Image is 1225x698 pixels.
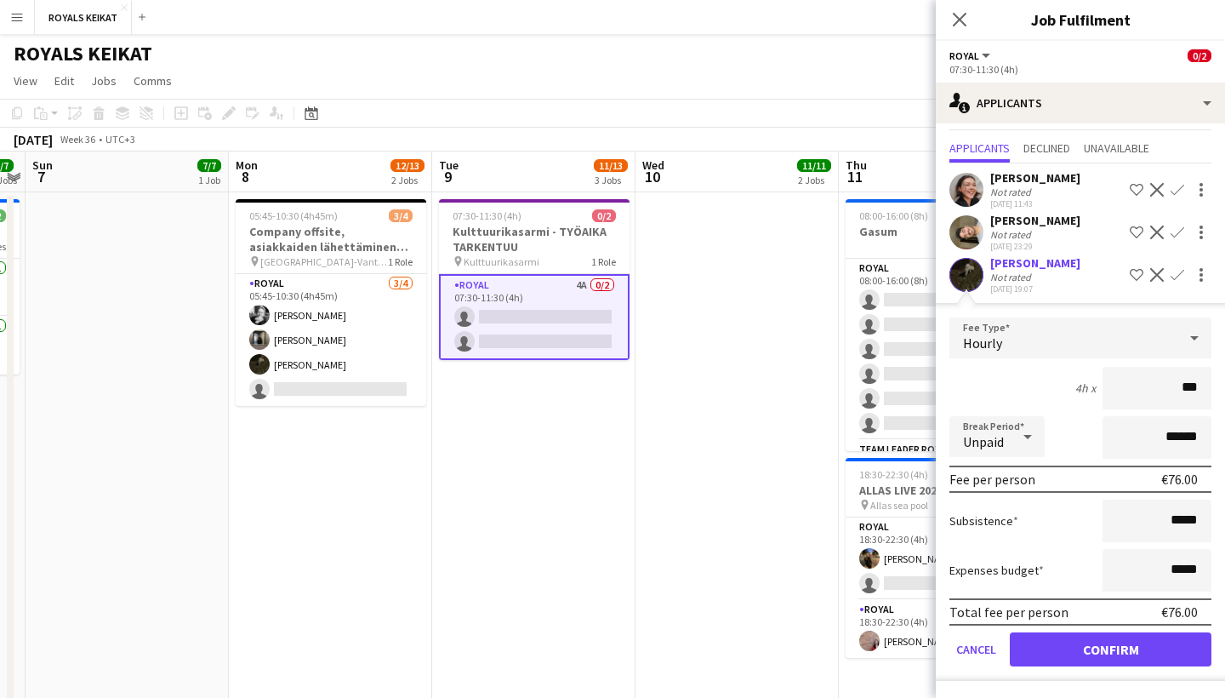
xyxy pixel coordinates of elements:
[990,283,1080,295] div: [DATE] 19:07
[949,49,993,62] button: Royal
[846,600,1036,658] app-card-role: Royal1/118:30-22:30 (4h)[PERSON_NAME]
[846,224,1036,239] h3: Gasum
[233,167,258,186] span: 8
[56,133,99,146] span: Week 36
[1010,632,1211,667] button: Confirm
[846,157,867,173] span: Thu
[870,499,928,512] span: Allas sea pool
[127,70,179,92] a: Comms
[436,167,459,186] span: 9
[236,199,426,406] app-job-card: 05:45-10:30 (4h45m)3/4Company offsite, asiakkaiden lähettäminen matkaan [GEOGRAPHIC_DATA]-Vantaa1...
[797,159,831,172] span: 11/11
[1161,471,1198,488] div: €76.00
[936,9,1225,31] h3: Job Fulfilment
[642,157,664,173] span: Wed
[949,563,1044,578] label: Expenses budget
[105,133,135,146] div: UTC+3
[846,483,1036,498] h3: ALLAS LIVE 2025
[260,255,388,268] span: [GEOGRAPHIC_DATA]-Vantaa
[949,142,1010,154] span: Applicants
[846,518,1036,600] app-card-role: Royal1/218:30-22:30 (4h)[PERSON_NAME]
[91,73,117,89] span: Jobs
[859,209,928,222] span: 08:00-16:00 (8h)
[439,274,630,360] app-card-role: Royal4A0/207:30-11:30 (4h)
[391,174,424,186] div: 2 Jobs
[949,471,1035,488] div: Fee per person
[846,440,1036,498] app-card-role: Team Leader Royal0/1
[963,433,1004,450] span: Unpaid
[390,159,424,172] span: 12/13
[198,174,220,186] div: 1 Job
[453,209,521,222] span: 07:30-11:30 (4h)
[14,131,53,148] div: [DATE]
[846,458,1036,658] app-job-card: 18:30-22:30 (4h)2/3ALLAS LIVE 2025 Allas sea pool2 RolesRoyal1/218:30-22:30 (4h)[PERSON_NAME] Roy...
[963,335,1002,352] span: Hourly
[14,73,37,89] span: View
[439,199,630,360] app-job-card: 07:30-11:30 (4h)0/2Kulttuurikasarmi - TYÖAIKA TARKENTUU Kulttuurikasarmi1 RoleRoyal4A0/207:30-11:...
[990,241,1080,252] div: [DATE] 23:29
[236,157,258,173] span: Mon
[54,73,74,89] span: Edit
[595,174,627,186] div: 3 Jobs
[48,70,81,92] a: Edit
[464,255,539,268] span: Kulttuurikasarmi
[859,468,928,481] span: 18:30-22:30 (4h)
[990,228,1034,241] div: Not rated
[439,157,459,173] span: Tue
[949,632,1003,667] button: Cancel
[7,70,44,92] a: View
[949,604,1068,621] div: Total fee per person
[843,167,867,186] span: 11
[388,255,413,268] span: 1 Role
[439,224,630,255] h3: Kulttuurikasarmi - TYÖAIKA TARKENTUU
[249,209,338,222] span: 05:45-10:30 (4h45m)
[949,49,979,62] span: Royal
[846,259,1036,440] app-card-role: Royal0/608:00-16:00 (8h)
[949,513,1018,529] label: Subsistence
[197,159,221,172] span: 7/7
[1075,380,1096,396] div: 4h x
[990,170,1080,186] div: [PERSON_NAME]
[134,73,172,89] span: Comms
[594,159,628,172] span: 11/13
[990,186,1034,198] div: Not rated
[990,255,1080,271] div: [PERSON_NAME]
[936,83,1225,123] div: Applicants
[14,41,152,66] h1: ROYALS KEIKAT
[35,1,132,34] button: ROYALS KEIKAT
[949,63,1211,76] div: 07:30-11:30 (4h)
[236,224,426,255] h3: Company offsite, asiakkaiden lähettäminen matkaan
[1188,49,1211,62] span: 0/2
[640,167,664,186] span: 10
[990,271,1034,283] div: Not rated
[798,174,830,186] div: 2 Jobs
[236,274,426,406] app-card-role: Royal3/405:45-10:30 (4h45m)[PERSON_NAME][PERSON_NAME][PERSON_NAME]
[990,198,1080,209] div: [DATE] 11:43
[32,157,53,173] span: Sun
[592,209,616,222] span: 0/2
[846,199,1036,451] app-job-card: 08:00-16:00 (8h)0/7Gasum2 RolesRoyal0/608:00-16:00 (8h) Team Leader Royal0/1
[389,209,413,222] span: 3/4
[990,213,1080,228] div: [PERSON_NAME]
[84,70,123,92] a: Jobs
[1084,142,1149,154] span: Unavailable
[30,167,53,186] span: 7
[1023,142,1070,154] span: Declined
[591,255,616,268] span: 1 Role
[1161,604,1198,621] div: €76.00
